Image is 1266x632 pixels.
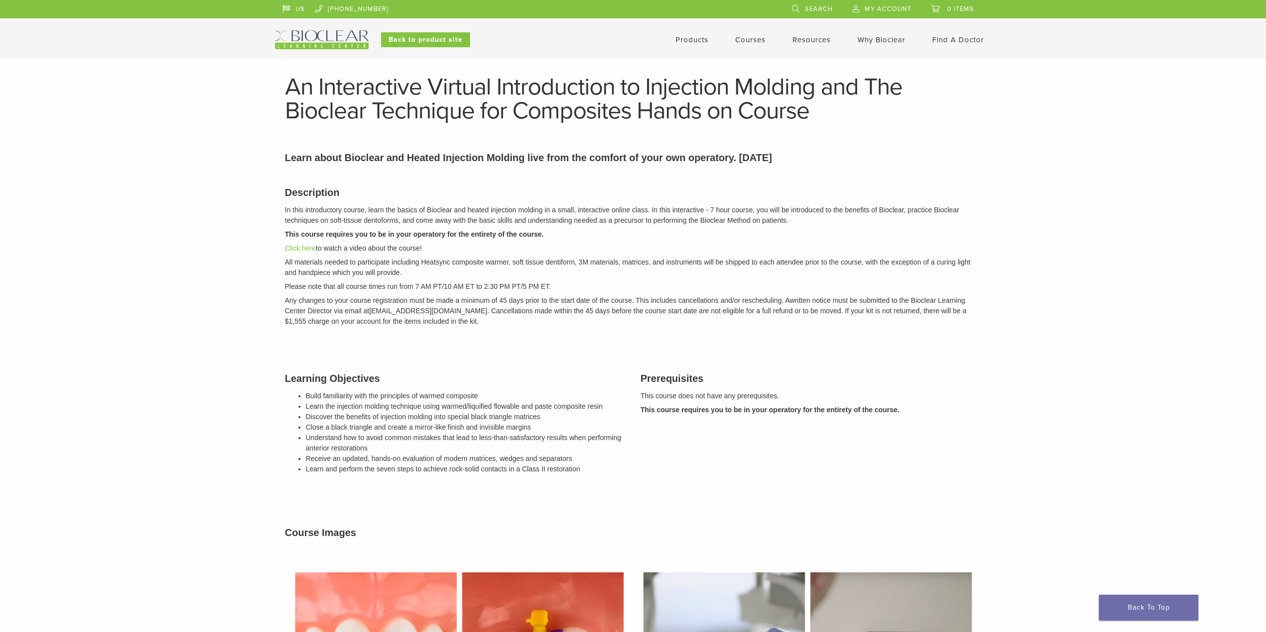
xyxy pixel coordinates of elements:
p: Learn about Bioclear and Heated Injection Molding live from the comfort of your own operatory. [D... [285,150,981,165]
h3: Prerequisites [641,371,981,386]
a: Courses [735,35,766,44]
em: written notice must be submitted to the Bioclear Learning Center Director via email at [EMAIL_ADD... [285,296,967,325]
a: Click here [285,244,316,252]
h3: Description [285,185,981,200]
li: Build familiarity with the principles of warmed composite [306,391,626,401]
p: This course does not have any prerequisites. [641,391,981,401]
span: Search [805,5,833,13]
a: Back To Top [1099,595,1198,621]
p: In this introductory course, learn the basics of Bioclear and heated injection molding in a small... [285,205,981,226]
h3: Learning Objectives [285,371,626,386]
p: to watch a video about the course! [285,243,981,254]
a: Find A Doctor [932,35,984,44]
li: Learn and perform the seven steps to achieve rock-solid contacts in a Class II restoration [306,464,626,474]
strong: This course requires you to be in your operatory for the entirety of the course. [641,406,899,414]
span: My Account [865,5,911,13]
li: Understand how to avoid common mistakes that lead to less-than-satisfactory results when performi... [306,433,626,453]
span: Any changes to your course registration must be made a minimum of 45 days prior to the start date... [285,296,790,304]
h3: Course Images [285,525,981,540]
h1: An Interactive Virtual Introduction to Injection Molding and The Bioclear Technique for Composite... [285,75,981,123]
p: All materials needed to participate including Heatsync composite warmer, soft tissue dentiform, 3... [285,257,981,278]
li: Learn the injection molding technique using warmed/liquified flowable and paste composite resin [306,401,626,412]
li: Close a black triangle and create a mirror-like finish and invisible margins [306,422,626,433]
a: Back to product site [381,32,470,47]
li: Receive an updated, hands-on evaluation of modern matrices, wedges and separators [306,453,626,464]
a: Resources [792,35,831,44]
a: Why Bioclear [858,35,905,44]
a: Products [676,35,708,44]
span: 0 items [947,5,974,13]
li: Discover the benefits of injection molding into special black triangle matrices [306,412,626,422]
strong: This course requires you to be in your operatory for the entirety of the course. [285,230,544,238]
img: Bioclear [275,30,369,49]
p: Please note that all course times run from 7 AM PT/10 AM ET to 2:30 PM PT/5 PM ET. [285,281,981,292]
